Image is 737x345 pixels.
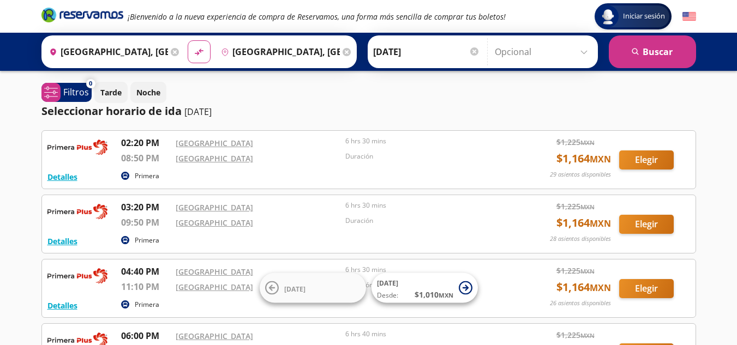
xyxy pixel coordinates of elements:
[556,279,611,295] span: $ 1,164
[176,267,253,277] a: [GEOGRAPHIC_DATA]
[47,300,77,311] button: Detalles
[47,235,77,247] button: Detalles
[345,201,510,210] p: 6 hrs 30 mins
[128,11,506,22] em: ¡Bienvenido a la nueva experiencia de compra de Reservamos, una forma más sencilla de comprar tus...
[345,329,510,339] p: 6 hrs 40 mins
[373,38,480,65] input: Elegir Fecha
[184,105,212,118] p: [DATE]
[345,136,510,146] p: 6 hrs 30 mins
[580,331,595,340] small: MXN
[41,7,123,26] a: Brand Logo
[121,329,170,342] p: 06:00 PM
[556,329,595,341] span: $ 1,225
[345,152,510,161] p: Duración
[580,203,595,211] small: MXN
[100,87,122,98] p: Tarde
[135,300,159,310] p: Primera
[135,171,159,181] p: Primera
[619,11,669,22] span: Iniciar sesión
[372,273,478,303] button: [DATE]Desde:$1,010MXN
[47,265,107,287] img: RESERVAMOS
[94,82,128,103] button: Tarde
[580,138,595,147] small: MXN
[45,38,168,65] input: Buscar Origen
[619,279,674,298] button: Elegir
[619,150,674,170] button: Elegir
[121,265,170,278] p: 04:40 PM
[590,217,611,229] small: MXN
[556,201,595,212] span: $ 1,225
[345,216,510,226] p: Duración
[176,331,253,341] a: [GEOGRAPHIC_DATA]
[556,150,611,167] span: $ 1,164
[176,282,253,292] a: [GEOGRAPHIC_DATA]
[121,216,170,229] p: 09:50 PM
[495,38,592,65] input: Opcional
[41,7,123,23] i: Brand Logo
[550,234,611,244] p: 28 asientos disponibles
[284,284,305,293] span: [DATE]
[135,235,159,245] p: Primera
[550,170,611,179] p: 29 asientos disponibles
[176,153,253,164] a: [GEOGRAPHIC_DATA]
[609,35,696,68] button: Buscar
[47,201,107,222] img: RESERVAMOS
[41,83,92,102] button: 0Filtros
[556,136,595,148] span: $ 1,225
[682,10,696,23] button: English
[377,279,398,288] span: [DATE]
[619,215,674,234] button: Elegir
[580,267,595,275] small: MXN
[590,153,611,165] small: MXN
[176,202,253,213] a: [GEOGRAPHIC_DATA]
[556,265,595,276] span: $ 1,225
[415,289,453,300] span: $ 1,010
[63,86,89,99] p: Filtros
[550,299,611,308] p: 26 asientos disponibles
[121,136,170,149] p: 02:20 PM
[47,136,107,158] img: RESERVAMOS
[121,201,170,214] p: 03:20 PM
[377,290,398,300] span: Desde:
[345,265,510,275] p: 6 hrs 30 mins
[121,280,170,293] p: 11:10 PM
[130,82,166,103] button: Noche
[176,217,253,228] a: [GEOGRAPHIC_DATA]
[47,171,77,183] button: Detalles
[176,138,253,148] a: [GEOGRAPHIC_DATA]
[136,87,160,98] p: Noche
[439,291,453,299] small: MXN
[89,79,92,88] span: 0
[556,215,611,231] span: $ 1,164
[590,282,611,294] small: MXN
[41,103,182,119] p: Seleccionar horario de ida
[121,152,170,165] p: 08:50 PM
[217,38,340,65] input: Buscar Destino
[260,273,366,303] button: [DATE]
